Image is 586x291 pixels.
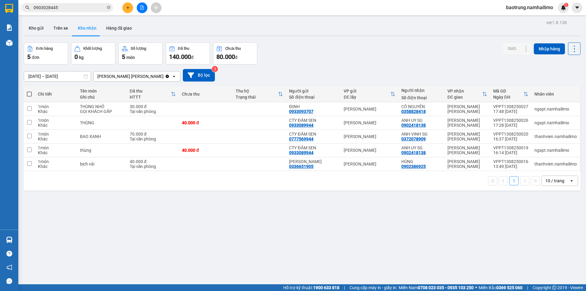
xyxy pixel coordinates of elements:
div: 13:49 [DATE] [493,164,528,169]
span: Hỗ trợ kỹ thuật: [283,284,339,291]
span: Miền Bắc [479,284,523,291]
svg: open [172,74,176,79]
div: bịch vải [80,162,124,166]
img: warehouse-icon [6,40,13,46]
sup: 3 [212,66,218,72]
div: Số điện thoại [401,95,441,100]
span: kg [79,55,84,60]
div: [PERSON_NAME] [PERSON_NAME] [447,159,487,169]
button: Đã thu140.000đ [166,42,210,64]
div: 1 món [38,104,74,109]
button: caret-down [572,2,582,13]
span: 140.000 [169,53,191,60]
span: Miền Nam [399,284,474,291]
span: file-add [140,5,144,10]
span: 5 [27,53,31,60]
div: THÙNG NHỎ [80,104,124,109]
div: ĐỊNH [289,104,338,109]
div: [PERSON_NAME] [344,107,395,111]
div: VP gửi [344,89,390,93]
span: ⚪️ [475,286,477,289]
span: 1 [565,3,567,7]
div: 40.000 đ [130,159,176,164]
div: Mã GD [493,89,523,93]
strong: 0369 525 060 [496,285,523,290]
strong: 0708 023 035 - 0935 103 250 [418,285,474,290]
span: notification [6,264,12,270]
button: Kho nhận [73,21,101,35]
span: Cung cấp máy in - giấy in: [349,284,397,291]
span: message [6,278,12,284]
div: ANH VINH SG [401,132,441,136]
div: THÙNG [80,120,124,125]
div: 17:28 [DATE] [493,123,528,128]
button: Số lượng5món [118,42,163,64]
div: 40.000 đ [182,148,230,153]
div: ANH UY SG [401,145,441,150]
input: Tìm tên, số ĐT hoặc mã đơn [34,4,106,11]
div: 0933093707 [289,109,313,114]
span: 5 [122,53,125,60]
div: 16:37 [DATE] [493,136,528,141]
div: VPPT1308250027 [493,104,528,109]
div: 0902386925 [401,164,426,169]
div: Chi tiết [38,92,74,96]
div: 0358828418 [401,109,426,114]
div: 1 món [38,159,74,164]
img: logo-vxr [5,4,13,13]
div: Khác [38,136,74,141]
span: | [344,284,345,291]
div: 17:48 [DATE] [493,109,528,114]
div: Tại văn phòng [130,164,176,169]
div: Đơn hàng [36,46,53,51]
div: Tên món [80,89,124,93]
button: aim [151,2,161,13]
button: Đơn hàng5đơn [24,42,68,64]
img: warehouse-icon [6,237,13,243]
div: [PERSON_NAME] [PERSON_NAME] [447,104,487,114]
div: Ngày ĐH [493,95,523,100]
span: đ [191,55,194,60]
th: Toggle SortBy [233,86,286,102]
div: [PERSON_NAME] [344,162,395,166]
div: Khối lượng [83,46,102,51]
span: plus [126,5,130,10]
th: Toggle SortBy [341,86,398,102]
div: HÙNG [401,159,441,164]
div: [PERSON_NAME] [344,134,395,139]
sup: 1 [564,3,568,7]
img: icon-new-feature [561,5,566,10]
div: [PERSON_NAME] [344,120,395,125]
div: Người nhận [401,88,441,93]
button: Nhập hàng [534,43,565,54]
strong: 1900 633 818 [313,285,339,290]
div: ANH UY SG [401,118,441,123]
div: 70.000 đ [130,132,176,136]
button: file-add [137,2,147,13]
div: 0933089944 [289,123,313,128]
div: CÔ NGUYÊN [401,104,441,109]
div: 0372078909 [401,136,426,141]
div: 1 món [38,145,74,150]
div: 0902418138 [401,123,426,128]
div: ngapt.namhailimo [534,120,577,125]
div: Đã thu [178,46,189,51]
button: 1 [509,176,519,185]
input: Select a date range. [24,71,91,81]
div: Trạng thái [236,95,278,100]
button: Kho gửi [24,21,49,35]
button: plus [122,2,133,13]
span: close-circle [107,5,110,11]
div: [PERSON_NAME] [PERSON_NAME] [97,73,164,79]
div: HTTT [130,95,171,100]
button: Chưa thu80.000đ [213,42,257,64]
div: 16:14 [DATE] [493,150,528,155]
button: Khối lượng0kg [71,42,115,64]
div: CTY ĐẦM SEN [289,145,338,150]
img: solution-icon [6,24,13,31]
div: Khác [38,109,74,114]
div: 0336651905 [289,164,313,169]
div: VP nhận [447,89,482,93]
svg: open [569,178,574,183]
span: 80.000 [216,53,235,60]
